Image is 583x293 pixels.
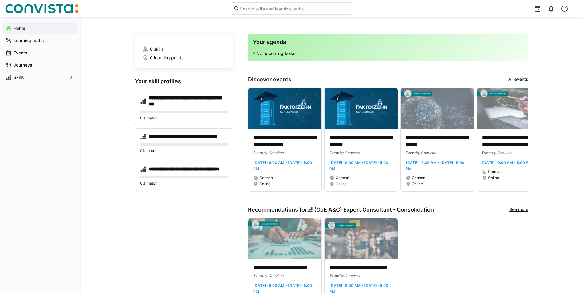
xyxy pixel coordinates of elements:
[140,181,228,186] p: 0% match
[492,150,512,155] span: by Convista
[150,55,183,61] span: 0 learning points
[336,182,347,186] span: Online
[329,273,339,278] span: Event
[325,88,398,129] img: image
[259,182,270,186] span: Online
[142,46,226,52] a: 0 skills
[253,50,523,57] p: √ No upcoming tasks
[253,160,312,171] span: [DATE] · 9:00 AM - [DATE] · 5:00 PM
[488,169,502,174] span: German
[339,150,360,155] span: by Convista
[314,206,434,213] span: (CoE A&C) Expert Consultant - Consolidation
[488,175,499,180] span: Online
[325,218,398,260] img: image
[509,206,528,213] a: See more
[248,88,321,129] img: image
[259,175,273,180] span: German
[482,150,492,155] span: Event
[253,150,263,155] span: Event
[477,88,550,129] img: image
[339,273,360,278] span: by Convista
[248,206,434,213] h3: Recommendations for
[406,160,464,171] span: [DATE] · 9:00 AM - [DATE] · 5:00 PM
[253,39,523,45] h3: Your agenda
[329,160,388,171] span: [DATE] · 9:00 AM - [DATE] · 5:00 PM
[150,46,163,52] span: 0 skills
[140,116,228,121] p: 0% match
[412,182,423,186] span: Online
[239,6,349,11] input: Search skills and learning paths…
[248,218,321,260] img: image
[329,150,339,155] span: Event
[406,150,416,155] span: Event
[140,148,228,153] p: 0% match
[336,175,349,180] span: German
[508,76,528,83] a: All events
[412,175,425,180] span: German
[253,273,263,278] span: Event
[263,150,284,155] span: by Convista
[248,76,291,83] h3: Discover events
[135,78,233,85] h3: Your skill profiles
[401,88,474,129] img: image
[263,273,284,278] span: by Convista
[416,150,436,155] span: by Convista
[482,160,532,165] span: [DATE] · 9:00 AM - 5:00 PM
